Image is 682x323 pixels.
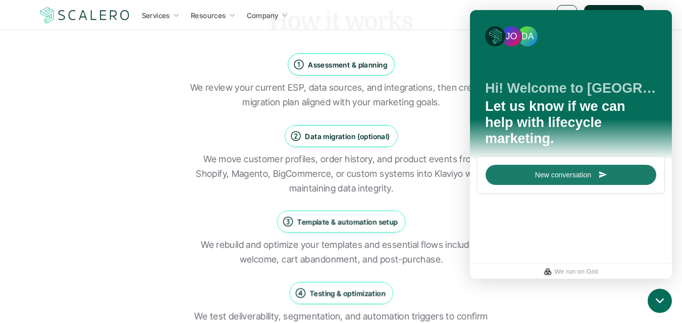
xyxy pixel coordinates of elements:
p: Testing & optimization [309,288,385,298]
iframe: gist-messenger-iframe [470,10,672,279]
p: Services [142,10,170,21]
img: Scalero company logo [38,6,131,25]
a: Book a call [584,5,644,25]
p: We rebuild and optimize your templates and essential flows including welcome, cart abandonment, a... [189,238,493,267]
p: Data migration (optional) [305,131,390,141]
p: Resources [191,10,226,21]
iframe: gist-messenger-bubble-iframe [648,289,672,313]
p: Template & automation setup [297,217,397,227]
p: Assessment & planning [308,59,387,70]
p: We review your current ESP, data sources, and integrations, then create a migration plan aligned ... [190,81,493,110]
p: Company [247,10,279,21]
a: Scalero company logo [38,6,131,24]
p: We move customer profiles, order history, and product events from Shopify, Magento, BigCommerce, ... [189,152,492,196]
